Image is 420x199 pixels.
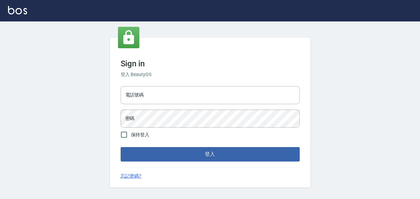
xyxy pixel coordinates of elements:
[131,131,150,138] span: 保持登入
[121,71,300,78] h6: 登入 BeautyOS
[121,59,300,68] h3: Sign in
[121,147,300,161] button: 登入
[8,6,27,14] img: Logo
[121,173,142,180] a: 忘記密碼?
